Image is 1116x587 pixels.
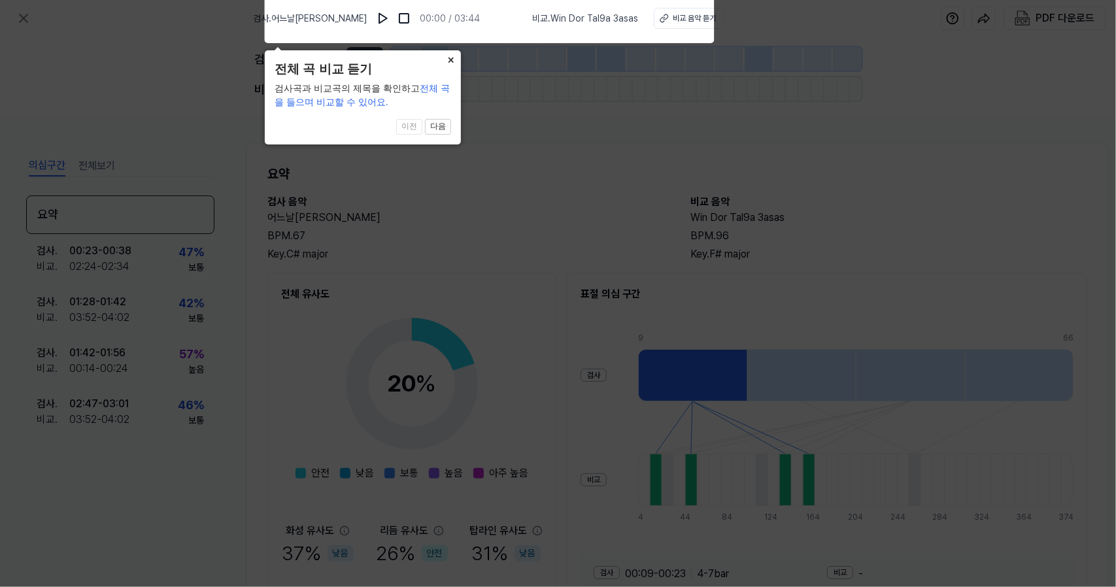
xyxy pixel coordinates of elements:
[425,119,451,135] button: 다음
[532,12,638,25] span: 비교 . Win Dor Tal9a 3asas
[377,12,390,25] img: play
[275,60,451,79] header: 전체 곡 비교 듣기
[440,50,461,69] button: Close
[275,82,451,109] div: 검사곡과 비교곡의 제목을 확인하고
[275,83,450,107] span: 전체 곡을 들으며 비교할 수 있어요.
[420,12,480,25] div: 00:00 / 03:44
[673,12,716,24] div: 비교 음악 듣기
[397,12,411,25] img: stop
[253,12,367,25] span: 검사 . 어느날[PERSON_NAME]
[654,8,724,29] button: 비교 음악 듣기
